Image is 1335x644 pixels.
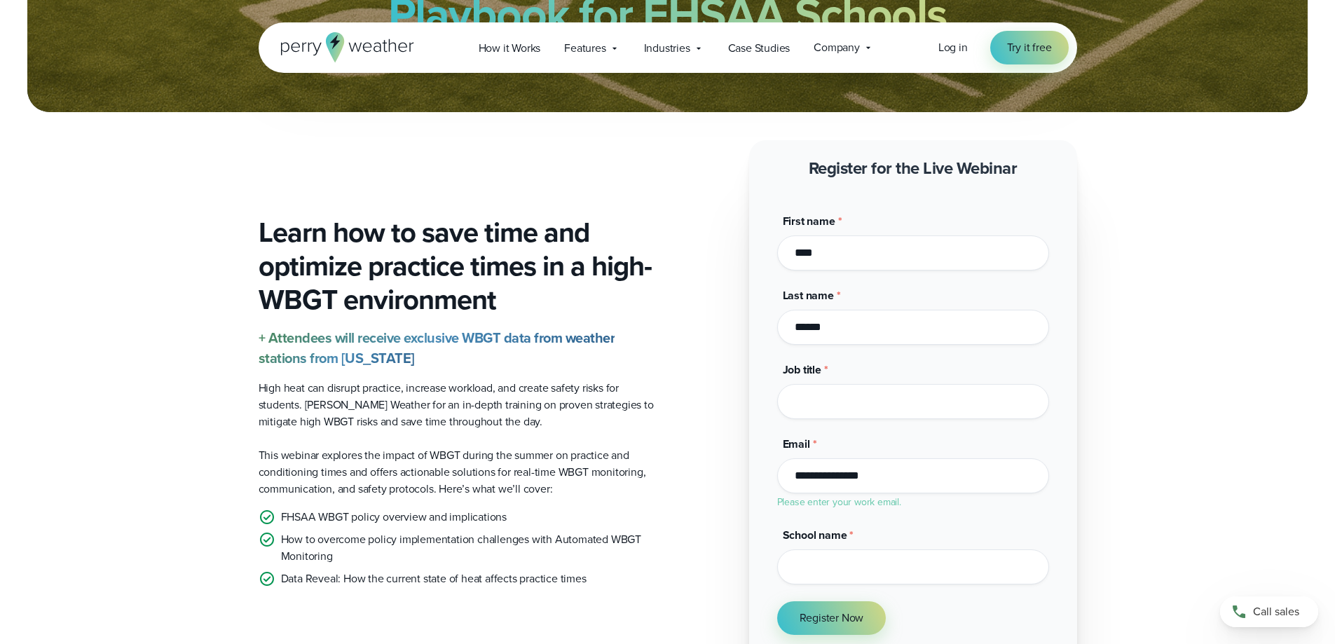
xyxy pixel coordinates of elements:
[6,94,1329,107] div: Move To ...
[6,6,1329,18] div: Sort A > Z
[990,31,1069,64] a: Try it free
[809,156,1018,181] strong: Register for the Live Webinar
[6,31,1329,43] div: Move To ...
[479,40,541,57] span: How it Works
[938,39,968,55] span: Log in
[6,43,1329,56] div: Delete
[281,509,507,526] p: FHSAA WBGT policy overview and implications
[644,40,690,57] span: Industries
[281,570,587,587] p: Data Reveal: How the current state of heat affects practice times
[938,39,968,56] a: Log in
[716,34,802,62] a: Case Studies
[728,40,790,57] span: Case Studies
[259,327,615,369] strong: + Attendees will receive exclusive WBGT data from weather stations from [US_STATE]
[281,531,657,565] p: How to overcome policy implementation challenges with Automated WBGT Monitoring
[467,34,553,62] a: How it Works
[777,601,886,635] button: Register Now
[6,56,1329,69] div: Options
[259,216,657,317] h3: Learn how to save time and optimize practice times in a high-WBGT environment
[783,436,810,452] span: Email
[783,527,847,543] span: School name
[6,69,1329,81] div: Sign out
[259,447,657,498] p: This webinar explores the impact of WBGT during the summer on practice and conditioning times and...
[1220,596,1318,627] a: Call sales
[1007,39,1052,56] span: Try it free
[1253,603,1299,620] span: Call sales
[777,495,901,509] label: Please enter your work email.
[6,81,1329,94] div: Rename
[259,380,657,430] p: High heat can disrupt practice, increase workload, and create safety risks for students. [PERSON_...
[783,287,834,303] span: Last name
[814,39,860,56] span: Company
[6,18,1329,31] div: Sort New > Old
[783,362,821,378] span: Job title
[800,610,864,626] span: Register Now
[783,213,835,229] span: First name
[564,40,605,57] span: Features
